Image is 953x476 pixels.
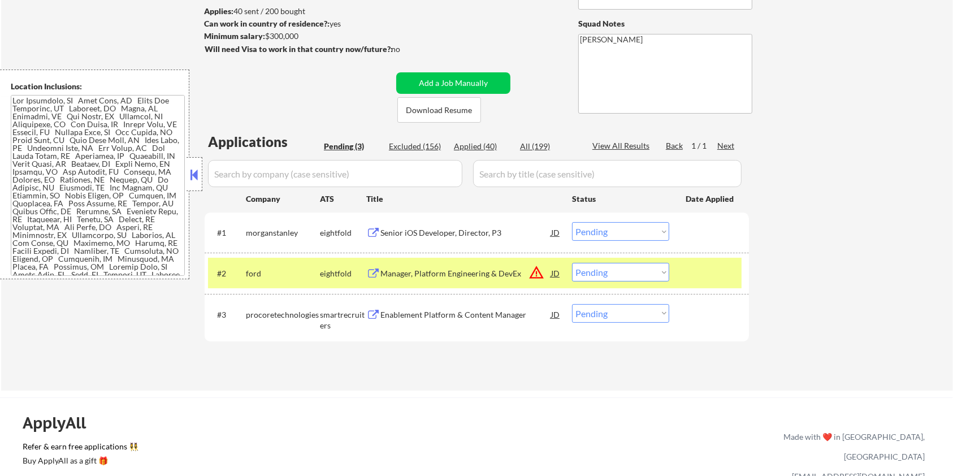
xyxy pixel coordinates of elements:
input: Search by title (case sensitive) [473,160,742,187]
div: ford [246,268,320,279]
div: morganstanley [246,227,320,239]
div: #3 [217,309,237,321]
strong: Can work in country of residence?: [204,19,330,28]
div: no [391,44,423,55]
div: Back [666,140,684,152]
a: Buy ApplyAll as a gift 🎁 [23,455,136,469]
div: Senior iOS Developer, Director, P3 [380,227,551,239]
div: smartrecruiters [320,309,366,331]
div: 1 / 1 [691,140,717,152]
div: Status [572,188,669,209]
div: procoretechnologies [246,309,320,321]
div: Title [366,193,561,205]
div: Applied (40) [454,141,510,152]
div: Applications [208,135,320,149]
div: Enablement Platform & Content Manager [380,309,551,321]
div: 40 sent / 200 bought [204,6,392,17]
div: Location Inclusions: [11,81,185,92]
div: Excluded (156) [389,141,445,152]
div: View All Results [592,140,653,152]
div: #1 [217,227,237,239]
div: yes [204,18,389,29]
div: eightfold [320,227,366,239]
div: Pending (3) [324,141,380,152]
div: All (199) [520,141,577,152]
strong: Minimum salary: [204,31,265,41]
div: JD [550,304,561,324]
div: Squad Notes [578,18,752,29]
div: $300,000 [204,31,392,42]
div: Company [246,193,320,205]
div: eightfold [320,268,366,279]
button: warning_amber [529,265,544,280]
div: Next [717,140,735,152]
div: JD [550,222,561,243]
div: Buy ApplyAll as a gift 🎁 [23,457,136,465]
div: Manager, Platform Engineering & DevEx [380,268,551,279]
input: Search by company (case sensitive) [208,160,462,187]
div: JD [550,263,561,283]
strong: Applies: [204,6,233,16]
div: ATS [320,193,366,205]
div: ApplyAll [23,413,99,432]
strong: Will need Visa to work in that country now/future?: [205,44,393,54]
div: Date Applied [686,193,735,205]
a: Refer & earn free applications 👯‍♀️ [23,443,547,455]
div: Made with ❤️ in [GEOGRAPHIC_DATA], [GEOGRAPHIC_DATA] [779,427,925,466]
div: #2 [217,268,237,279]
button: Add a Job Manually [396,72,510,94]
button: Download Resume [397,97,481,123]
